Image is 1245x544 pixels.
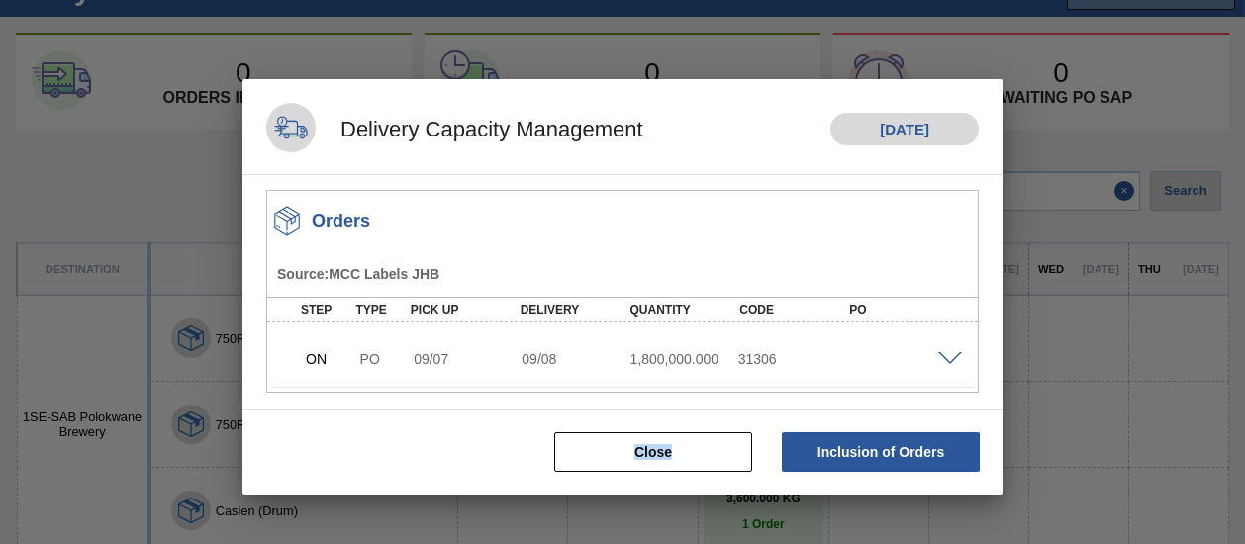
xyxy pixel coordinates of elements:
div: Negotiating Order [301,337,356,381]
div: 1,800,000.000 [624,351,745,367]
div: 09/07/2025 [409,351,529,367]
div: PO [844,303,967,317]
div: Quantity [624,303,747,317]
h1: [DATE] [830,113,979,145]
div: Pick up [406,303,528,317]
div: 31306 [733,351,854,367]
button: Inclusion of Orders [782,432,980,472]
h1: Delivery Capacity Management [316,114,643,145]
h3: Orders [312,211,370,231]
div: Purchase order [355,351,411,367]
h5: Source : MCC Labels JHB [277,266,975,282]
p: ON [306,351,351,367]
div: Type [350,303,407,317]
button: Close [554,432,752,472]
div: Step [296,303,352,317]
div: 09/08/2025 [517,351,637,367]
div: Code [734,303,857,317]
div: Delivery [516,303,638,317]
